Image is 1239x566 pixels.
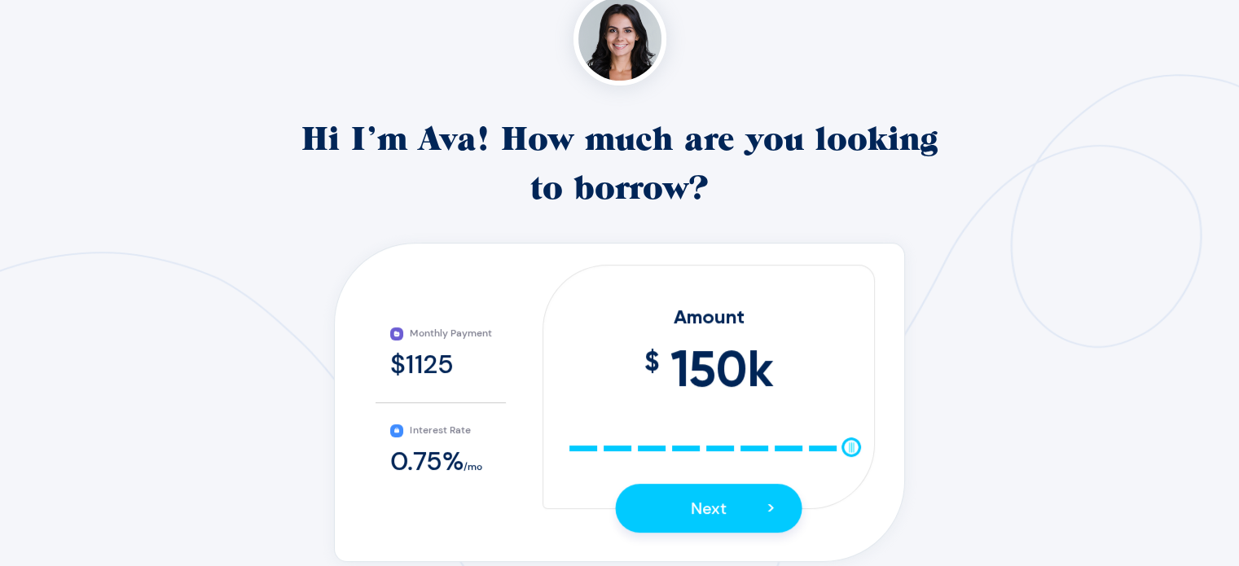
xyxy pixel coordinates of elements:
span: Interest Rate [410,424,470,437]
div: $1125 [390,347,491,381]
span: /mo [463,460,481,473]
span: Amount [673,305,744,328]
span: 0.75 % [390,444,463,478]
span: $ [644,331,658,406]
button: Next> [615,484,802,533]
span: > [766,494,774,522]
span: 150 k [670,331,773,406]
span: Monthly Payment [410,327,491,340]
p: Hi I’m Ava! How much are you looking to borrow? [300,114,939,212]
span: Next [691,498,727,519]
